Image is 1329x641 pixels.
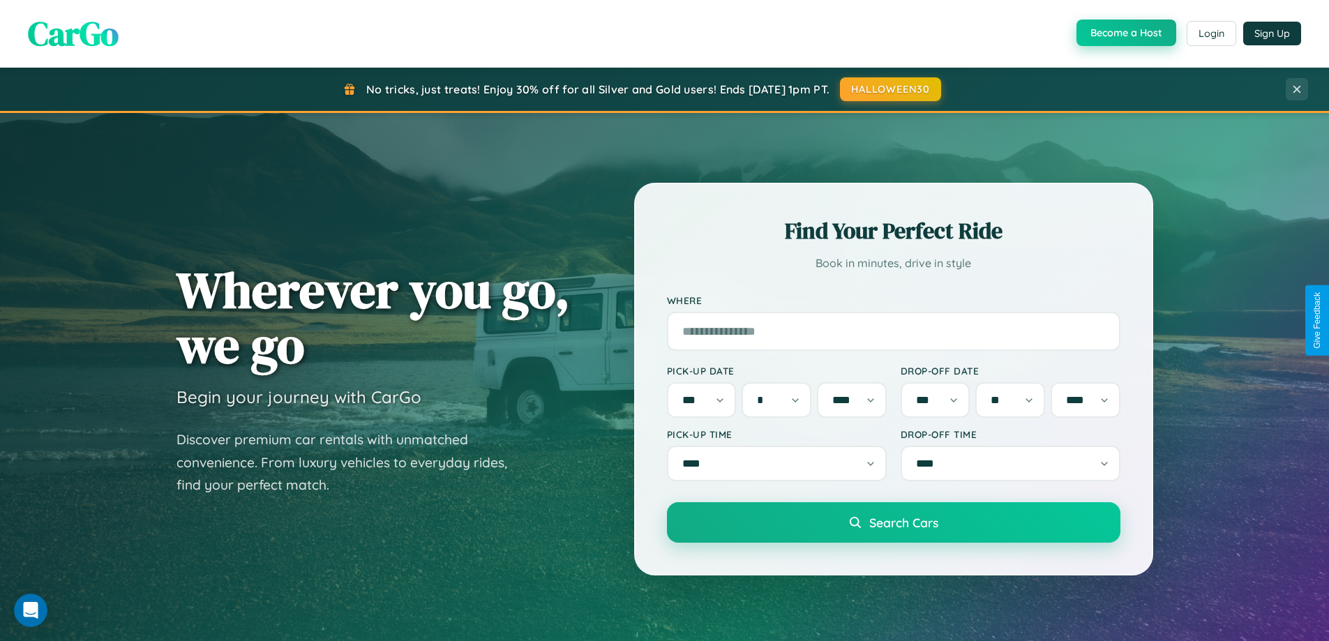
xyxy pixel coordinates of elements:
h3: Begin your journey with CarGo [177,386,421,407]
span: CarGo [28,10,119,56]
p: Book in minutes, drive in style [667,253,1120,273]
span: No tricks, just treats! Enjoy 30% off for all Silver and Gold users! Ends [DATE] 1pm PT. [366,82,829,96]
label: Pick-up Time [667,428,887,440]
button: Search Cars [667,502,1120,543]
button: Sign Up [1243,22,1301,45]
span: Search Cars [869,515,938,530]
button: Login [1187,21,1236,46]
h1: Wherever you go, we go [177,262,570,372]
h2: Find Your Perfect Ride [667,216,1120,246]
label: Drop-off Date [901,365,1120,377]
iframe: Intercom live chat [14,594,47,627]
label: Pick-up Date [667,365,887,377]
button: HALLOWEEN30 [840,77,941,101]
p: Discover premium car rentals with unmatched convenience. From luxury vehicles to everyday rides, ... [177,428,525,497]
div: Give Feedback [1312,292,1322,349]
label: Drop-off Time [901,428,1120,440]
button: Become a Host [1076,20,1176,46]
label: Where [667,294,1120,306]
